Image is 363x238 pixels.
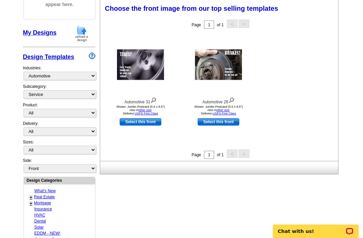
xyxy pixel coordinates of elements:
[23,158,95,173] div: Side:
[213,112,236,115] a: USPS First Class
[24,177,95,183] div: Design Categories
[30,201,32,206] a: +
[23,121,95,139] div: Delivery:
[34,201,51,205] a: Mortgage
[217,23,224,27] span: of 1
[207,108,230,112] span: Also in
[192,152,201,157] span: Page
[105,5,278,12] span: Choose the front image from our top selling templates
[150,96,157,103] img: view design details
[34,225,44,230] a: Solar
[216,108,230,112] a: other size
[34,195,55,199] a: Real Estate
[239,20,249,28] button: >
[89,53,95,59] img: design-wizard-help-icon.png
[34,231,60,236] a: EDDM - NEW!
[23,83,95,102] div: Subcategory:
[30,195,32,200] a: +
[104,96,177,105] div: Automotive 31
[227,20,238,28] button: <
[135,112,158,115] a: USPS First Class
[23,62,95,83] div: Industries:
[117,49,164,80] img: Automotive 31
[23,29,56,36] a: My Designs
[195,49,242,80] img: Automotive 28
[23,139,95,158] div: Sizes:
[192,23,201,27] span: Page
[34,213,45,217] a: HVAC
[227,149,238,158] button: <
[269,217,363,238] iframe: LiveChat chat widget
[120,118,161,126] a: use this design
[182,105,255,115] div: Shown: Jumbo Postcard (5.5 x 8.5") Delivery:
[217,152,224,157] span: of 1
[239,149,249,158] button: >
[23,102,95,121] div: Product:
[129,108,152,112] span: Also in
[198,118,239,126] a: use this design
[23,54,74,60] a: Design Templates
[34,219,46,224] a: Dental
[73,25,90,42] img: upload-design
[138,108,152,112] a: other size
[182,96,255,105] div: Automotive 28
[34,189,56,193] a: What's New
[104,105,177,115] div: Shown: Jumbo Postcard (5.5 x 8.5") Delivery:
[228,96,235,103] img: view design details
[34,207,52,211] a: Insurance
